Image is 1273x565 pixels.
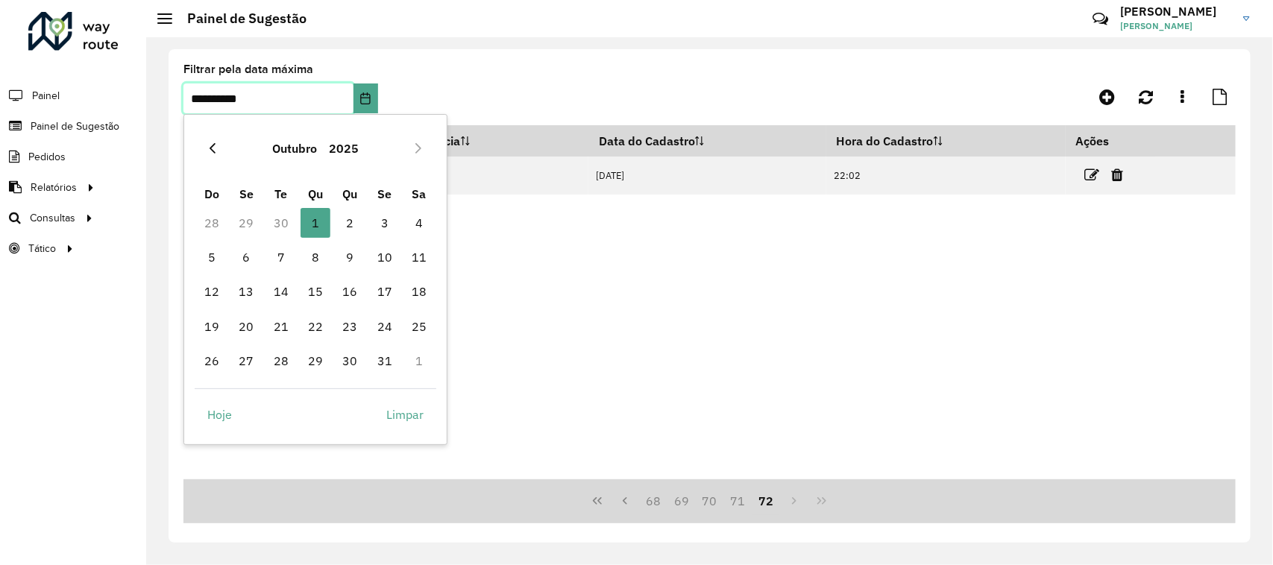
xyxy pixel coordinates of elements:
span: 5 [197,242,227,272]
td: 6 [229,240,263,274]
span: 23 [335,312,365,341]
button: Choose Month [266,130,323,166]
td: 7 [263,240,298,274]
button: 72 [752,487,780,515]
span: 3 [370,208,400,238]
td: 13 [229,274,263,309]
h2: Painel de Sugestão [172,10,307,27]
span: 2 [335,208,365,238]
span: 13 [231,277,261,306]
td: 17 [368,274,402,309]
span: 26 [197,346,227,376]
button: Previous Month [201,136,224,160]
td: 24 [368,309,402,344]
span: 6 [231,242,261,272]
span: Hoje [207,405,232,423]
button: Next Month [406,136,430,160]
th: Ações [1066,125,1155,157]
a: Excluir [1112,165,1124,185]
td: 28 [263,344,298,378]
span: 14 [266,277,296,306]
th: Data do Cadastro [588,125,826,157]
span: Qu [342,186,357,201]
button: Hoje [195,400,245,429]
td: 26 [195,344,229,378]
span: Tático [28,241,56,256]
span: 30 [335,346,365,376]
span: 1 [301,208,330,238]
button: 69 [667,487,696,515]
td: 3 [368,205,402,239]
button: Limpar [374,400,436,429]
a: Editar [1085,165,1100,185]
td: 27 [229,344,263,378]
span: [PERSON_NAME] [1120,19,1232,33]
td: 20 [229,309,263,344]
label: Filtrar pela data máxima [183,60,313,78]
span: Relatórios [31,180,77,195]
td: 16 [333,274,367,309]
span: 22 [301,312,330,341]
span: 17 [370,277,400,306]
td: 29 [229,205,263,239]
td: 1 [298,205,333,239]
span: Do [204,186,219,201]
span: Limpar [386,405,424,423]
td: 12 [195,274,229,309]
span: 16 [335,277,365,306]
td: 29 [298,344,333,378]
button: Choose Year [323,130,365,166]
td: 11 [402,240,436,274]
td: [DATE] [358,157,588,195]
td: 23 [333,309,367,344]
span: Pedidos [28,149,66,165]
button: 68 [639,487,667,515]
h3: [PERSON_NAME] [1120,4,1232,19]
td: 9 [333,240,367,274]
td: 5 [195,240,229,274]
td: 21 [263,309,298,344]
td: 25 [402,309,436,344]
span: Se [239,186,254,201]
th: Data de Vigência [358,125,588,157]
span: Se [377,186,392,201]
td: 10 [368,240,402,274]
td: 1 [402,344,436,378]
span: 9 [335,242,365,272]
span: 12 [197,277,227,306]
td: 19 [195,309,229,344]
span: 31 [370,346,400,376]
td: 14 [263,274,298,309]
div: Choose Date [183,114,447,445]
span: 10 [370,242,400,272]
span: Consultas [30,210,75,226]
span: 20 [231,312,261,341]
span: 21 [266,312,296,341]
span: 18 [404,277,434,306]
span: Qu [308,186,323,201]
td: 2 [333,205,367,239]
td: 28 [195,205,229,239]
span: 11 [404,242,434,272]
span: Sa [412,186,427,201]
span: 29 [301,346,330,376]
td: 4 [402,205,436,239]
span: 8 [301,242,330,272]
td: 31 [368,344,402,378]
td: 22 [298,309,333,344]
button: 71 [723,487,752,515]
td: 15 [298,274,333,309]
td: 22:02 [826,157,1066,195]
span: Painel de Sugestão [31,119,119,134]
span: Te [274,186,287,201]
span: 7 [266,242,296,272]
span: 15 [301,277,330,306]
span: 25 [404,312,434,341]
span: 19 [197,312,227,341]
th: Hora do Cadastro [826,125,1066,157]
a: Contato Rápido [1084,3,1116,35]
td: 30 [263,205,298,239]
button: 70 [696,487,724,515]
span: 24 [370,312,400,341]
span: 27 [231,346,261,376]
